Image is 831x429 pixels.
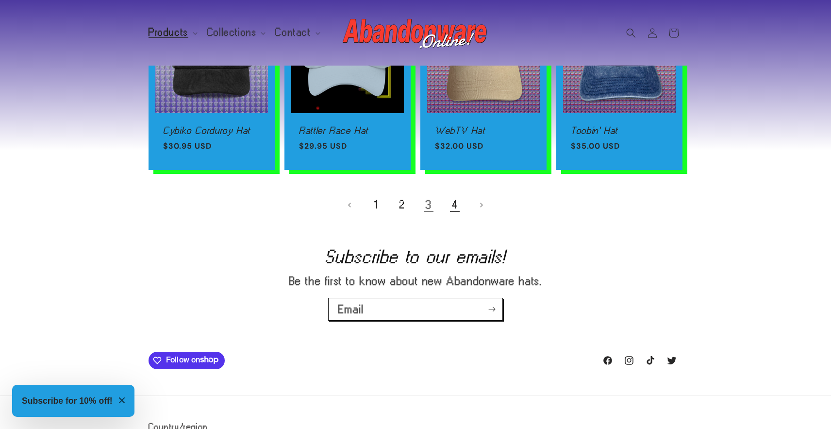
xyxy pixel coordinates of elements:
a: Page 4 [444,194,465,216]
span: Contact [275,28,311,37]
a: Page 3 [418,194,439,216]
a: Rattler Race Hat [299,126,396,135]
img: Abandonware [343,14,488,52]
a: Previous page [339,194,361,216]
a: Abandonware [339,10,492,56]
a: Next page [470,194,492,216]
a: Page 2 [392,194,413,216]
a: Toobin' Hat [571,126,668,135]
nav: Pagination [149,194,682,216]
button: Subscribe [481,298,502,321]
summary: Collections [201,22,270,43]
input: Email [329,298,502,320]
a: Cybiko Corduroy Hat [163,126,260,135]
a: WebTV Hat [435,126,532,135]
summary: Products [143,22,201,43]
a: Page 1 [366,194,387,216]
summary: Search [620,22,642,44]
summary: Contact [269,22,324,43]
span: Collections [207,28,257,37]
span: Products [149,28,188,37]
p: Be the first to know about new Abandonware hats. [246,274,585,288]
h2: Subscribe to our emails! [44,249,787,264]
